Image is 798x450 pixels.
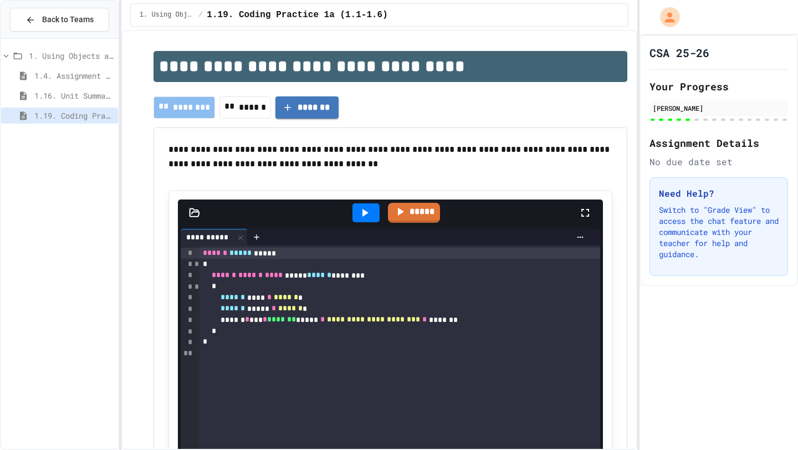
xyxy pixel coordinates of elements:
[34,110,114,121] span: 1.19. Coding Practice 1a (1.1-1.6)
[659,187,779,200] h3: Need Help?
[648,4,683,30] div: My Account
[198,11,202,19] span: /
[34,90,114,101] span: 1.16. Unit Summary 1a (1.1-1.6)
[140,11,194,19] span: 1. Using Objects and Methods
[649,79,788,94] h2: Your Progress
[34,70,114,81] span: 1.4. Assignment and Input
[10,8,109,32] button: Back to Teams
[649,135,788,151] h2: Assignment Details
[649,155,788,168] div: No due date set
[42,14,94,25] span: Back to Teams
[649,45,709,60] h1: CSA 25-26
[29,50,114,62] span: 1. Using Objects and Methods
[653,103,785,113] div: [PERSON_NAME]
[659,204,779,260] p: Switch to "Grade View" to access the chat feature and communicate with your teacher for help and ...
[207,8,387,22] span: 1.19. Coding Practice 1a (1.1-1.6)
